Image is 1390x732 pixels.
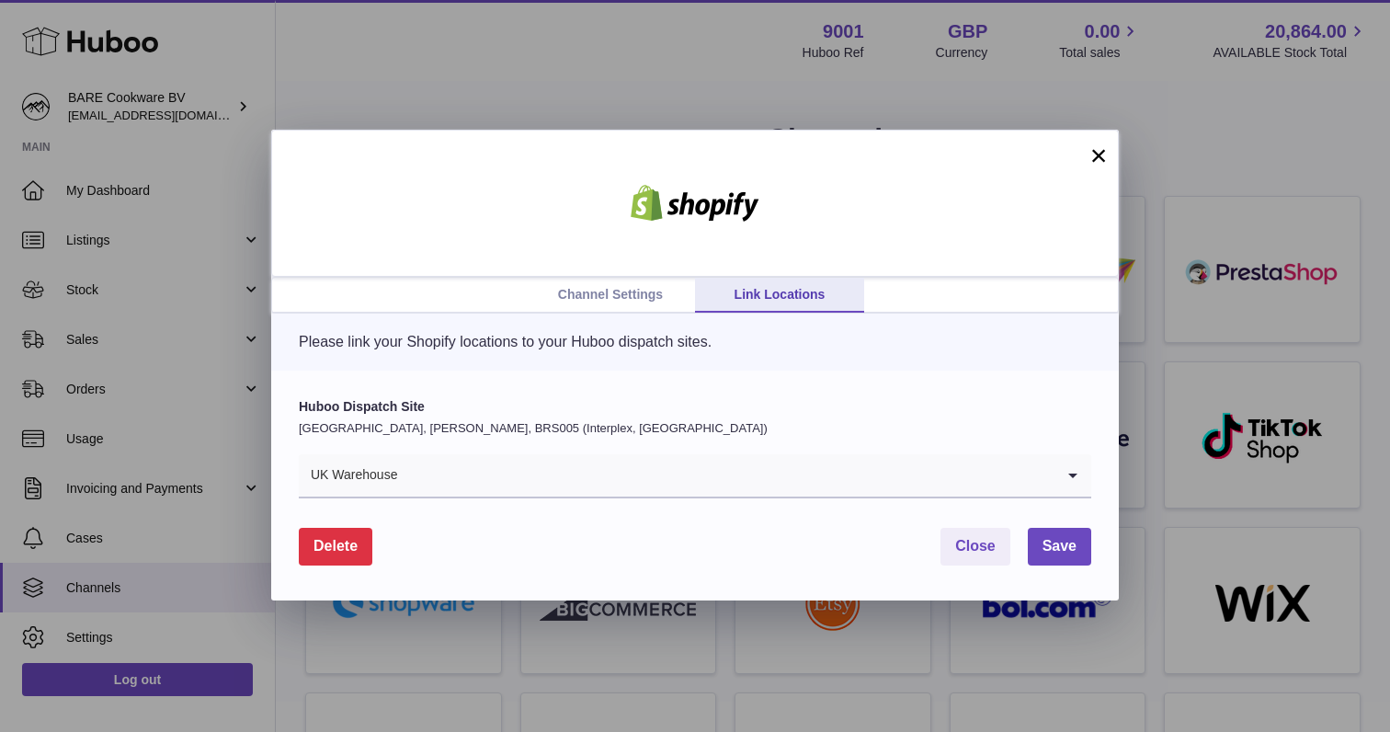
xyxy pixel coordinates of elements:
[299,398,1091,416] label: Huboo Dispatch Site
[940,528,1010,566] button: Close
[299,528,372,566] button: Delete
[299,332,1091,352] p: Please link your Shopify locations to your Huboo dispatch sites.
[526,278,695,313] a: Channel Settings
[695,278,864,313] a: Link Locations
[313,538,358,554] span: Delete
[1042,538,1077,554] span: Save
[398,454,1054,497] input: Search for option
[299,420,1091,437] p: [GEOGRAPHIC_DATA], [PERSON_NAME], BRS005 (Interplex, [GEOGRAPHIC_DATA])
[1088,144,1110,166] button: ×
[617,185,773,222] img: shopify
[955,538,996,554] span: Close
[1028,528,1091,566] button: Save
[299,454,398,497] span: UK Warehouse
[299,454,1091,498] div: Search for option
